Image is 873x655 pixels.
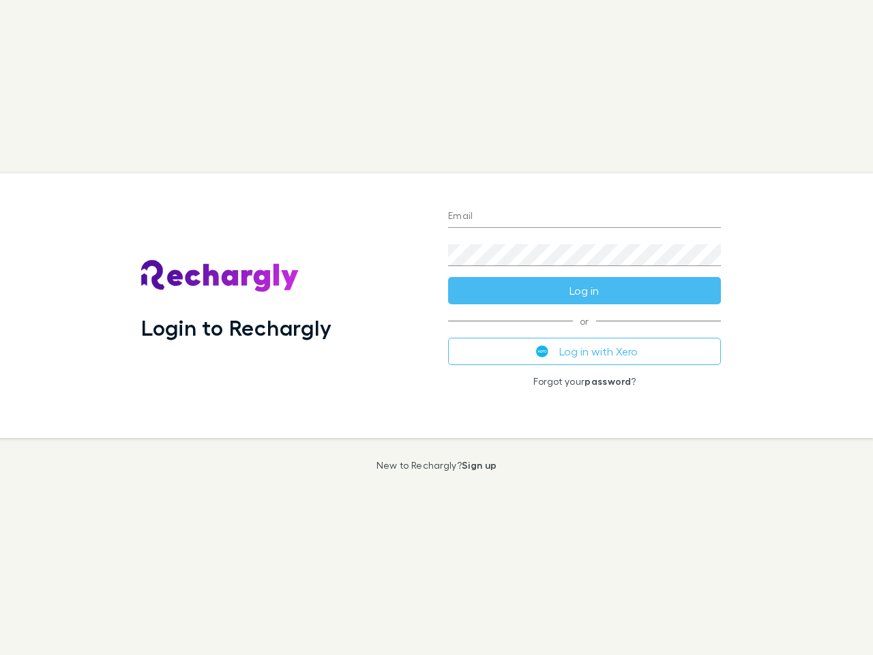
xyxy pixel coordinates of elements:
h1: Login to Rechargly [141,315,331,340]
img: Xero's logo [536,345,548,358]
a: Sign up [462,459,497,471]
button: Log in with Xero [448,338,721,365]
button: Log in [448,277,721,304]
img: Rechargly's Logo [141,260,299,293]
span: or [448,321,721,321]
p: New to Rechargly? [376,460,497,471]
a: password [585,375,631,387]
p: Forgot your ? [448,376,721,387]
